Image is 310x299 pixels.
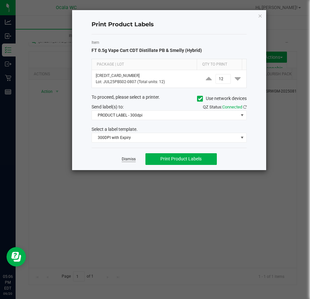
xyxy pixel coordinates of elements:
[87,94,252,104] div: To proceed, please select a printer.
[222,105,242,109] span: Connected
[92,40,247,45] label: Item
[145,153,217,165] button: Print Product Labels
[92,133,238,142] span: 300DPI with Expiry
[96,79,196,85] p: Lot: JUL25PBS02-0807 (Total units: 12)
[92,48,202,53] span: FT 0.5g Vape Cart CDT Distillate PB & Smelly (Hybrid)
[92,20,247,29] h4: Print Product Labels
[92,111,238,120] span: PRODUCT LABEL - 300dpi
[203,105,247,109] span: QZ Status:
[96,73,196,79] p: [CREDIT_CARD_NUMBER]
[92,59,197,70] th: Package | Lot
[92,104,124,109] span: Send label(s) to:
[160,156,202,161] span: Print Product Labels
[122,156,136,162] a: Dismiss
[197,95,247,102] label: Use network devices
[87,126,252,133] div: Select a label template.
[197,59,242,70] th: Qty to Print
[6,247,26,267] iframe: Resource center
